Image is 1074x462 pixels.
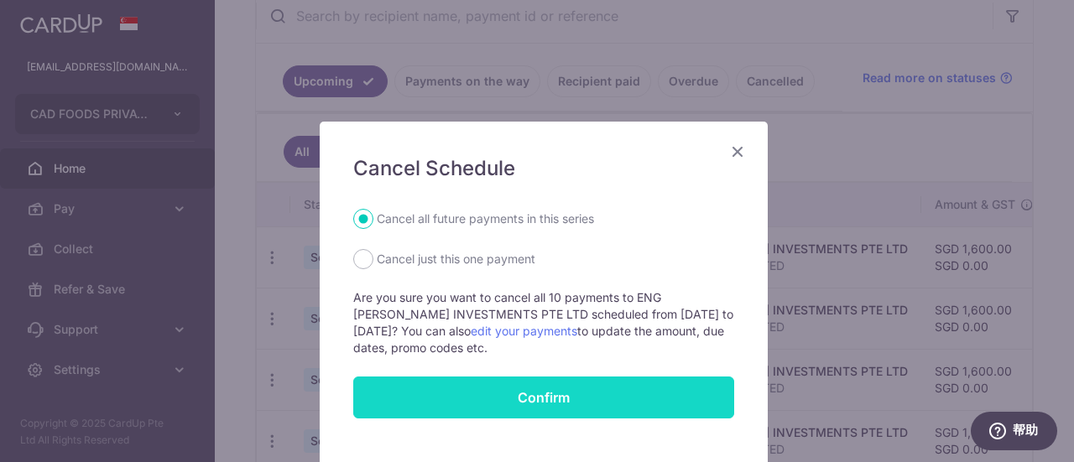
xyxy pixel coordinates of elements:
a: edit your payments [471,324,577,338]
label: Cancel just this one payment [377,249,535,269]
h5: Cancel Schedule [353,155,734,182]
button: Confirm [353,376,734,418]
label: Cancel all future payments in this series [377,209,594,229]
p: Are you sure you want to cancel all 10 payments to ENG [PERSON_NAME] INVESTMENTS PTE LTD schedule... [353,289,734,356]
button: Close [727,142,748,162]
iframe: 打开一个小组件，您可以在其中找到更多信息 [970,412,1057,454]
